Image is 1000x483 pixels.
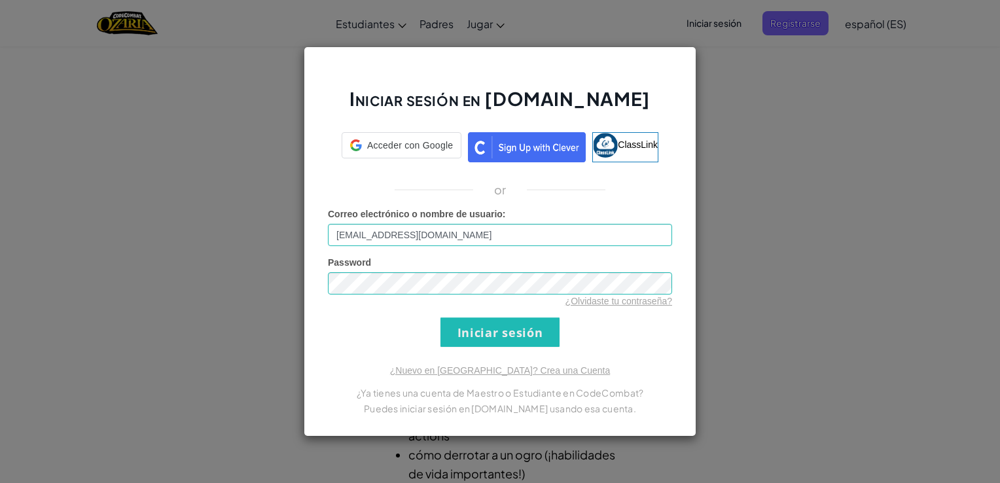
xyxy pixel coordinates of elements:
[390,365,610,376] a: ¿Nuevo en [GEOGRAPHIC_DATA]? Crea una Cuenta
[440,317,560,347] input: Iniciar sesión
[328,207,506,221] label: :
[328,401,672,416] p: Puedes iniciar sesión en [DOMAIN_NAME] usando esa cuenta.
[618,139,658,150] span: ClassLink
[367,139,453,152] span: Acceder con Google
[593,133,618,158] img: classlink-logo-small.png
[494,182,507,198] p: or
[328,385,672,401] p: ¿Ya tienes una cuenta de Maestro o Estudiante en CodeCombat?
[565,296,672,306] a: ¿Olvidaste tu contraseña?
[328,209,503,219] span: Correo electrónico o nombre de usuario
[342,132,461,158] div: Acceder con Google
[328,86,672,124] h2: Iniciar sesión en [DOMAIN_NAME]
[342,132,461,162] a: Acceder con Google
[468,132,586,162] img: clever_sso_button@2x.png
[328,257,371,268] span: Password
